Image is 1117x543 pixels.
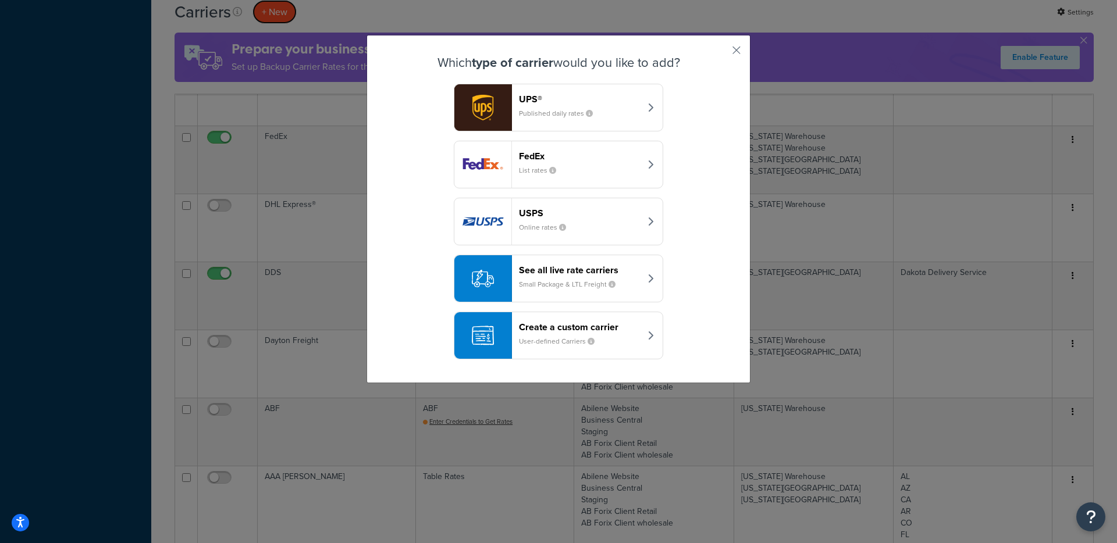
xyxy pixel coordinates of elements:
img: icon-carrier-custom-c93b8a24.svg [472,324,494,346]
header: Create a custom carrier [519,321,641,333]
button: usps logoUSPSOnline rates [454,198,663,245]
small: Published daily rates [519,108,602,119]
img: usps logo [454,198,511,245]
small: User-defined Carriers [519,336,604,346]
button: ups logoUPS®Published daily rates [454,84,663,131]
button: fedEx logoFedExList rates [454,141,663,188]
img: fedEx logo [454,141,511,188]
h3: Which would you like to add? [396,56,721,70]
header: See all live rate carriers [519,265,641,276]
button: Open Resource Center [1076,502,1105,531]
img: ups logo [454,84,511,131]
img: icon-carrier-liverate-becf4550.svg [472,267,494,290]
small: Small Package & LTL Freight [519,279,625,290]
button: See all live rate carriersSmall Package & LTL Freight [454,255,663,302]
strong: type of carrier [472,53,553,72]
header: USPS [519,208,641,219]
small: Online rates [519,222,575,233]
header: UPS® [519,94,641,105]
header: FedEx [519,151,641,162]
small: List rates [519,165,565,176]
button: Create a custom carrierUser-defined Carriers [454,312,663,359]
